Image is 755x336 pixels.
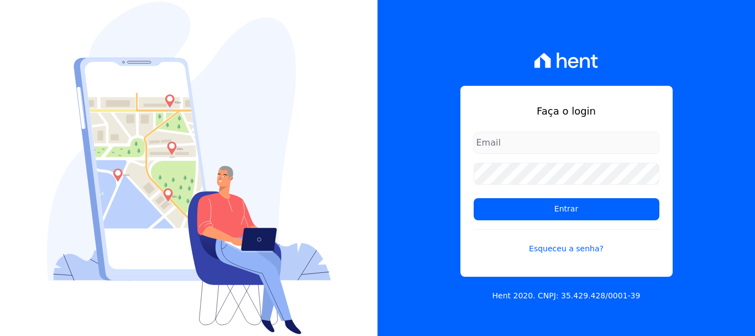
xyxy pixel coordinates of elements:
[474,229,659,255] a: Esqueceu a senha?
[474,132,659,154] input: Email
[492,290,641,302] p: Hent 2020. CNPJ: 35.429.428/0001-39
[474,104,659,118] h1: Faça o login
[474,198,659,220] input: Entrar
[47,2,331,334] img: Login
